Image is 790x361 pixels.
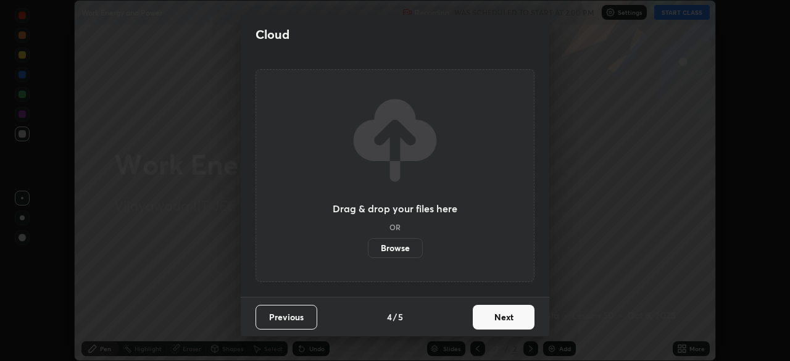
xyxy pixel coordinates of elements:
[256,27,289,43] h2: Cloud
[333,204,457,214] h3: Drag & drop your files here
[398,310,403,323] h4: 5
[393,310,397,323] h4: /
[387,310,392,323] h4: 4
[473,305,534,330] button: Next
[256,305,317,330] button: Previous
[389,223,401,231] h5: OR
